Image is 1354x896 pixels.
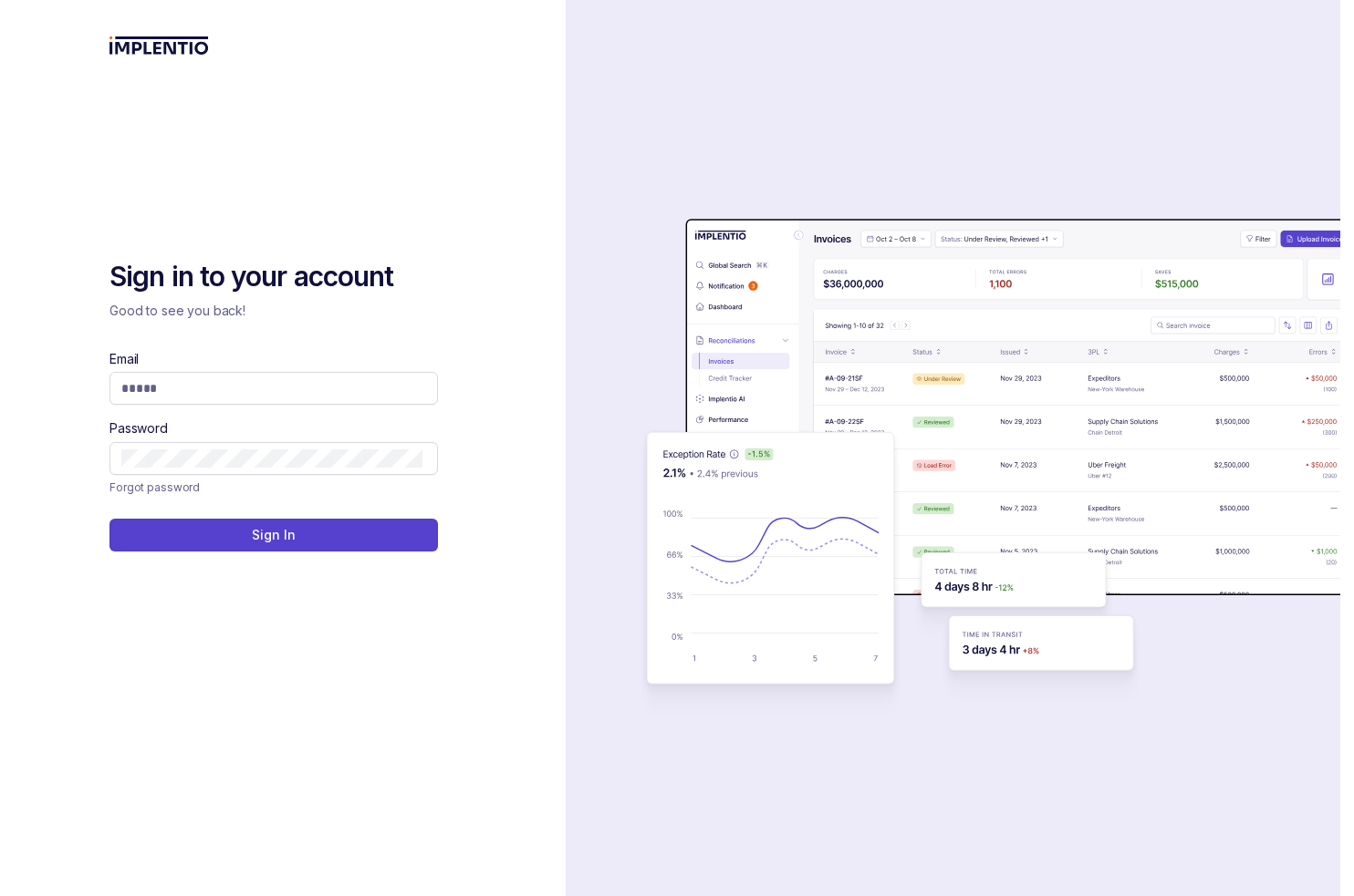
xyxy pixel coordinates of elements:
label: Email [109,350,139,368]
p: Sign In [252,526,295,544]
button: Sign In [109,519,438,551]
label: Password [109,419,168,438]
p: Forgot password [109,479,200,497]
p: Good to see you back! [109,302,438,320]
h2: Sign in to your account [109,259,438,295]
a: Link Forgot password [109,479,200,497]
img: logo [109,36,209,55]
